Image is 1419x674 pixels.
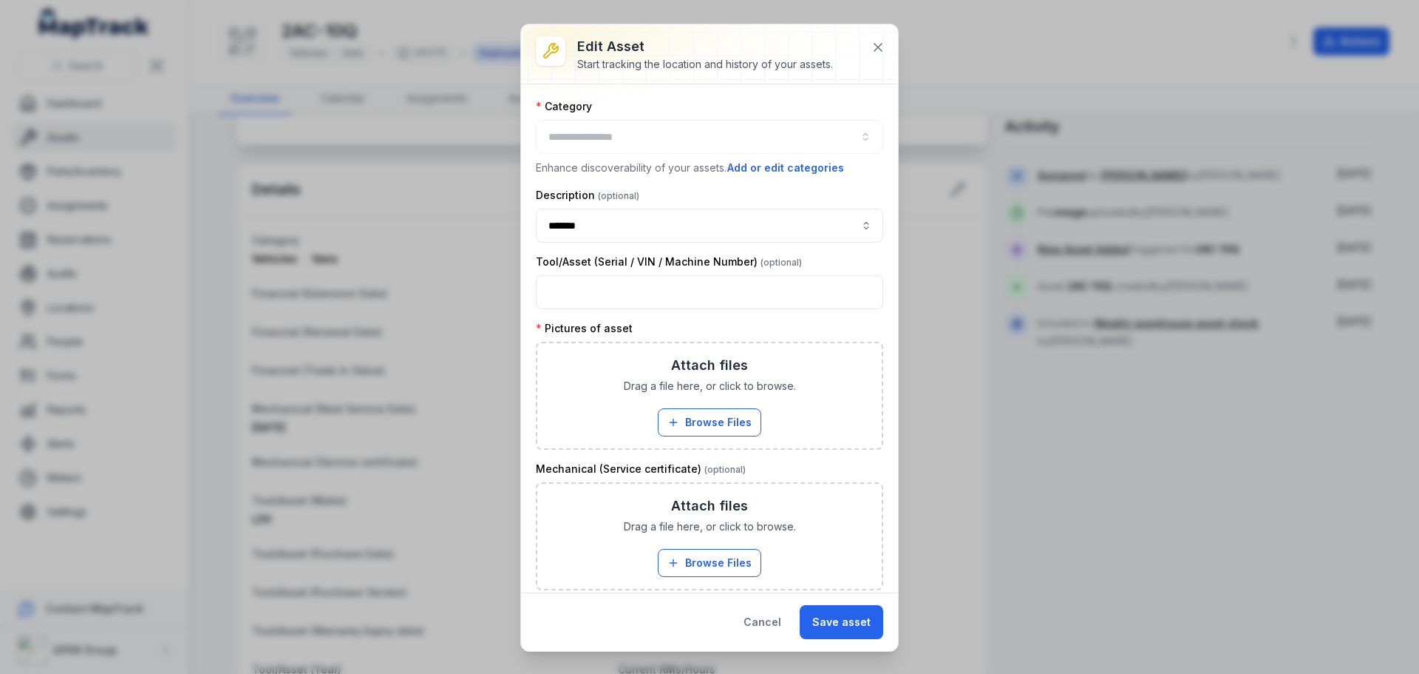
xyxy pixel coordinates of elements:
button: Save asset [800,605,883,639]
label: Mechanical (Service certificate) [536,462,746,476]
label: Category [536,99,592,114]
button: Browse Files [658,549,761,577]
h3: Attach files [671,496,748,516]
button: Add or edit categories [726,160,845,176]
label: Pictures of asset [536,321,633,336]
h3: Attach files [671,355,748,376]
label: Description [536,188,639,203]
div: Start tracking the location and history of your assets. [577,57,833,72]
button: Cancel [731,605,794,639]
span: Drag a file here, or click to browse. [624,379,796,394]
button: Browse Files [658,408,761,437]
label: Tool/Asset (Serial / VIN / Machine Number) [536,255,802,269]
h3: Edit asset [577,36,833,57]
span: Drag a file here, or click to browse. [624,519,796,534]
p: Enhance discoverability of your assets. [536,160,883,176]
input: asset-edit:description-label [536,209,883,243]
